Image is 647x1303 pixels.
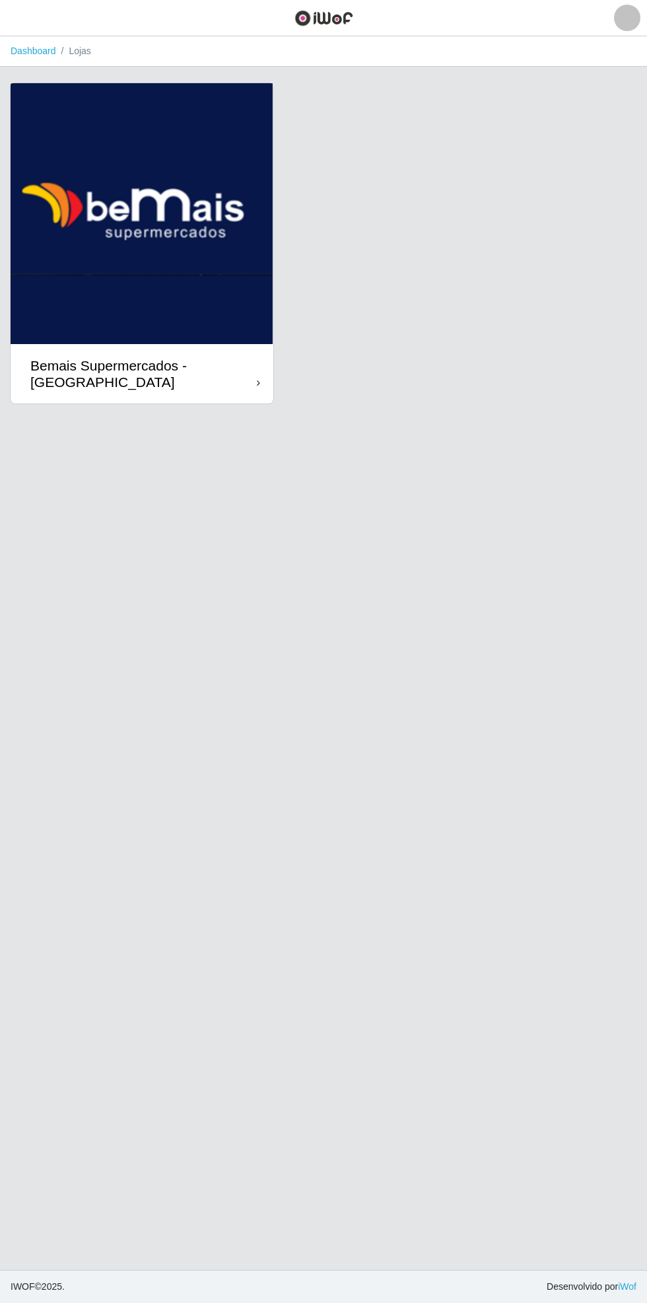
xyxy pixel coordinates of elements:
[547,1280,636,1294] span: Desenvolvido por
[11,1281,35,1292] span: IWOF
[11,1280,65,1294] span: © 2025 .
[11,46,56,56] a: Dashboard
[11,83,273,344] img: cardImg
[30,357,257,390] div: Bemais Supermercados - [GEOGRAPHIC_DATA]
[56,44,91,58] li: Lojas
[294,10,353,26] img: CoreUI Logo
[618,1281,636,1292] a: iWof
[11,83,273,404] a: Bemais Supermercados - [GEOGRAPHIC_DATA]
